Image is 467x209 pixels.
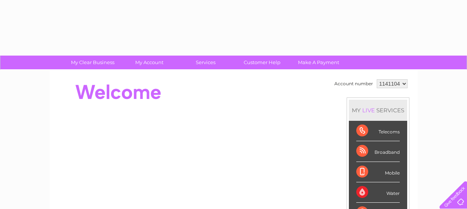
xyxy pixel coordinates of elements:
[356,121,400,141] div: Telecoms
[119,56,180,69] a: My Account
[231,56,293,69] a: Customer Help
[175,56,236,69] a: Services
[349,100,407,121] div: MY SERVICES
[356,182,400,203] div: Water
[333,77,375,90] td: Account number
[288,56,349,69] a: Make A Payment
[356,162,400,182] div: Mobile
[62,56,123,69] a: My Clear Business
[356,141,400,162] div: Broadband
[361,107,376,114] div: LIVE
